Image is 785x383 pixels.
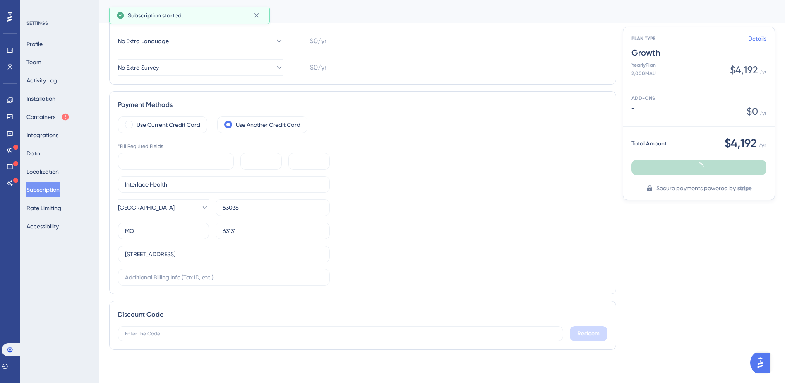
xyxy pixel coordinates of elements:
span: Growth [631,47,766,58]
span: $4,192 [730,63,758,77]
span: $0/yr [310,63,326,73]
iframe: UserGuiding AI Assistant Launcher [750,350,775,375]
div: Payment Methods [118,100,607,110]
span: - [631,105,747,112]
span: / yr [760,68,766,75]
span: Redeem [577,329,600,339]
span: Secure payments powered by [656,183,736,193]
span: $ 0 [747,105,758,118]
span: No Extra Survey [118,63,159,73]
input: Enter the Code [125,331,556,337]
div: Discount Code [118,310,607,320]
span: $4,192 [725,135,757,152]
button: Localization [26,164,59,179]
input: Company Name* [125,180,323,189]
span: [GEOGRAPHIC_DATA] [118,203,175,213]
span: / yr [759,140,766,150]
input: State, Country or Province [125,226,202,235]
label: Use Another Credit Card [236,120,300,130]
button: Containers [26,109,70,124]
label: Use Current Credit Card [137,120,200,130]
button: Data [26,146,40,161]
button: Activity Log [26,73,57,88]
input: Address [125,250,323,259]
button: Installation [26,91,55,106]
input: City [223,226,323,235]
span: Total Amount [631,138,667,148]
input: Postal or Zip Code* [223,203,323,212]
div: *Fill Required Fields [118,143,330,150]
button: No Extra Language [118,33,283,49]
span: $0/yr [310,36,326,46]
span: PLAN TYPE [631,35,748,42]
div: SETTINGS [26,20,94,27]
span: 2,000 MAU [631,70,656,77]
span: / yr [760,110,766,116]
button: Team [26,55,41,70]
button: Redeem [570,326,607,341]
span: ADD-ONS [631,95,655,101]
a: Details [748,34,766,44]
button: Profile [26,36,43,51]
button: Rate Limiting [26,201,61,216]
span: Yearly Plan [631,62,656,68]
button: Accessibility [26,219,59,234]
button: Subscription [26,182,60,197]
iframe: Secure CVC input frame [295,156,326,166]
iframe: Secure expiration date input frame [247,156,278,166]
span: No Extra Language [118,36,169,46]
button: No Extra Survey [118,59,283,76]
span: Subscription started. [128,10,183,20]
button: Integrations [26,128,58,143]
button: [GEOGRAPHIC_DATA] [118,199,209,216]
input: Additional Billing Info (Tax ID, etc.) [125,273,323,282]
div: Subscription [109,6,754,17]
iframe: Secure card number input frame [125,156,230,166]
